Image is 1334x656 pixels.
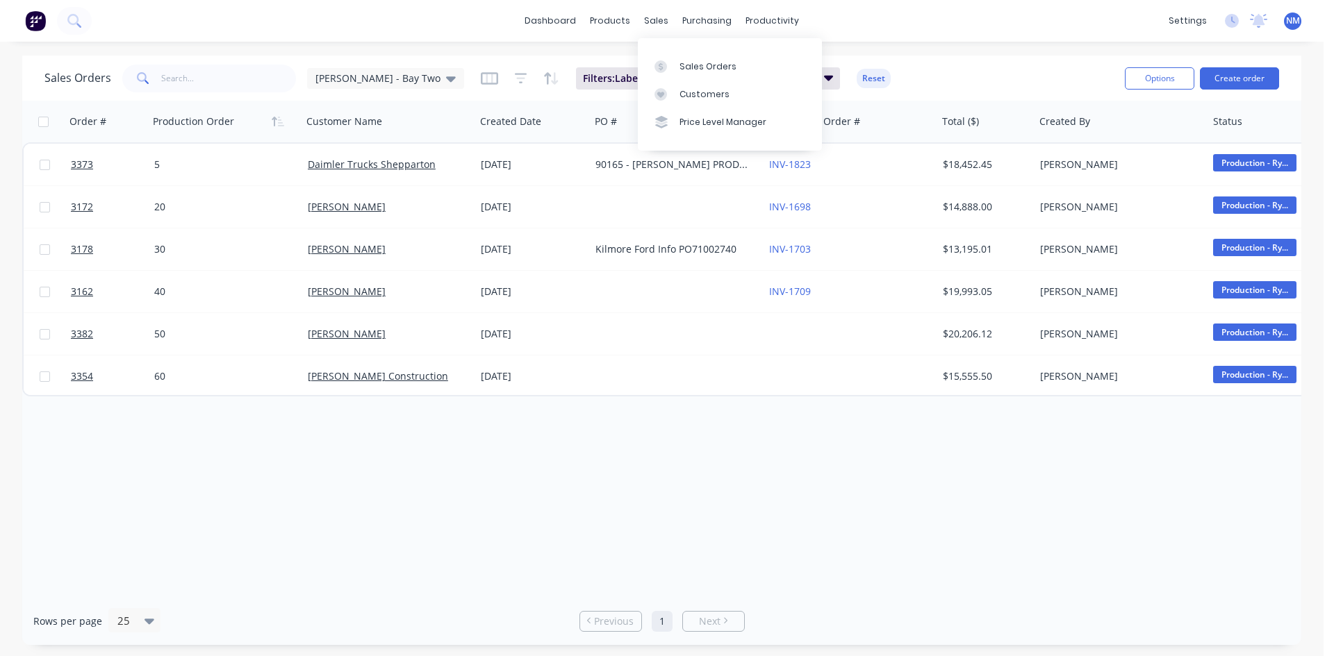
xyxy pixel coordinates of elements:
a: 3172 [71,186,154,228]
span: 3162 [71,285,93,298]
a: 3354 [71,355,154,397]
a: INV-1698 [769,200,811,213]
img: Factory [25,10,46,31]
div: 90165 - [PERSON_NAME] PRODUCTS [595,158,750,171]
a: [PERSON_NAME] [308,242,386,255]
button: Reset [857,69,891,88]
div: $19,993.05 [943,285,1025,298]
span: 3382 [71,327,93,341]
div: Order # [69,115,106,128]
div: settings [1162,10,1214,31]
a: Price Level Manager [638,108,822,136]
div: $18,452.45 [943,158,1025,171]
input: Search... [161,65,297,92]
span: Filters: Labels [583,72,645,85]
a: Next page [683,614,744,628]
div: products [583,10,637,31]
div: Price Level Manager [680,116,766,128]
div: $14,888.00 [943,200,1025,214]
a: Page 1 is your current page [652,611,673,632]
div: [PERSON_NAME] [1040,242,1194,256]
button: Options [1125,67,1194,90]
div: [PERSON_NAME] [1040,369,1194,383]
span: [PERSON_NAME] - Bay Two [315,71,440,85]
a: 3178 [71,228,154,270]
div: [DATE] [481,242,584,256]
a: INV-1703 [769,242,811,255]
span: Production - Ry... [1213,196,1296,214]
a: 3162 [71,271,154,312]
a: dashboard [518,10,583,31]
a: 3382 [71,313,154,355]
div: Total ($) [942,115,979,128]
div: PO # [595,115,617,128]
div: [DATE] [481,200,584,214]
div: Status [1213,115,1242,128]
div: 60 [154,369,290,383]
div: productivity [739,10,806,31]
div: Customer Name [306,115,382,128]
a: [PERSON_NAME] [308,327,386,340]
span: 3373 [71,158,93,171]
span: Production - Ry... [1213,323,1296,341]
div: [DATE] [481,285,584,298]
div: purchasing [675,10,739,31]
a: Previous page [580,614,641,628]
div: [PERSON_NAME] [1040,285,1194,298]
a: Customers [638,81,822,108]
span: 3178 [71,242,93,256]
div: Created By [1039,115,1090,128]
span: NM [1286,15,1300,27]
a: INV-1709 [769,285,811,298]
span: Rows per page [33,614,102,628]
a: [PERSON_NAME] [308,285,386,298]
div: 5 [154,158,290,171]
div: [DATE] [481,158,584,171]
div: [PERSON_NAME] [1040,200,1194,214]
div: [PERSON_NAME] [1040,158,1194,171]
button: Filters:Labels [576,67,670,90]
div: [DATE] [481,327,584,341]
a: Sales Orders [638,52,822,80]
span: Previous [594,614,634,628]
div: $20,206.12 [943,327,1025,341]
div: [DATE] [481,369,584,383]
div: 40 [154,285,290,298]
div: 30 [154,242,290,256]
span: Next [699,614,720,628]
div: Sales Orders [680,60,736,73]
a: [PERSON_NAME] [308,200,386,213]
div: $13,195.01 [943,242,1025,256]
span: Production - Ry... [1213,366,1296,383]
button: Create order [1200,67,1279,90]
div: 50 [154,327,290,341]
div: Production Order [153,115,234,128]
div: Created Date [480,115,541,128]
div: Customers [680,88,730,101]
div: Kilmore Ford Info PO71002740 [595,242,750,256]
span: Production - Ry... [1213,281,1296,298]
div: $15,555.50 [943,369,1025,383]
a: Daimler Trucks Shepparton [308,158,436,171]
a: INV-1823 [769,158,811,171]
div: 20 [154,200,290,214]
ul: Pagination [574,611,750,632]
span: 3354 [71,369,93,383]
span: 3172 [71,200,93,214]
span: Production - Ry... [1213,239,1296,256]
h1: Sales Orders [44,72,111,85]
div: sales [637,10,675,31]
span: Production - Ry... [1213,154,1296,171]
div: [PERSON_NAME] [1040,327,1194,341]
a: 3373 [71,144,154,185]
a: [PERSON_NAME] Construction [308,369,448,382]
